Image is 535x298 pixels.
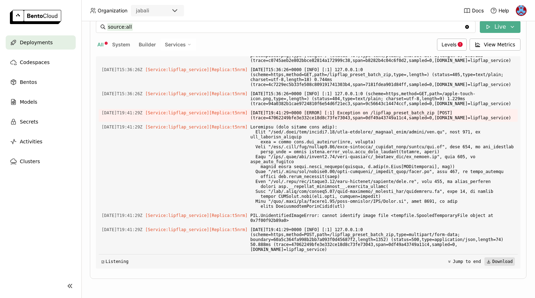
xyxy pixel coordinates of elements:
button: Jump to end [445,257,483,266]
span: System [112,41,130,47]
span: [Replica:t5nrm] [209,125,247,130]
span: Docs [472,7,484,14]
div: jabali [136,7,149,14]
span: Help [499,7,509,14]
span: [Replica:t5nrm] [209,91,247,96]
span: Services [165,41,186,48]
span: [DATE]T19:41:29+0000 [ERROR] [:1] Exception on /lipflap_preset_batch_zip [POST] (trace=47062249bf... [251,109,515,122]
input: Search [107,21,464,33]
span: 2025-08-26T19:41:29.544Z [102,212,143,219]
div: Levels [437,39,467,51]
span: Bentos [20,78,37,86]
span: [Replica:t5nrm] [209,213,247,218]
a: Docs [464,7,484,14]
span: [Service:lipflap_service] [145,227,209,232]
input: Selected jabali. [150,7,151,15]
a: Codespaces [6,55,76,69]
button: Live [480,21,520,33]
span: Builder [139,41,156,47]
span: [Service:lipflap_service] [145,91,209,96]
span: 2025-08-26T19:41:29.545Z [102,226,143,234]
a: Secrets [6,115,76,129]
button: Download [484,257,515,266]
a: Bentos [6,75,76,89]
a: Clusters [6,154,76,168]
span: All [97,41,104,47]
svg: Clear value [464,24,470,30]
a: Activities [6,134,76,149]
a: Deployments [6,35,76,50]
span: [Replica:t5nrm] [209,110,247,115]
button: System [111,40,132,49]
span: Deployments [20,38,53,47]
img: logo [10,10,61,24]
span: [DATE]T15:36:26+0000 [INFO] [:1] 127.0.0.1:0 (scheme=https,method=GET,path=/apple-touch-icon.png,... [251,90,515,108]
span: [Service:lipflap_service] [145,125,209,130]
img: Sasha Azad [516,5,527,16]
span: [Replica:t5nrm] [209,227,247,232]
span: Secrets [20,118,38,126]
button: All [96,40,105,49]
div: Help [490,7,509,14]
span: Organization [98,7,127,14]
div: Listening [102,259,128,264]
span: PIL.UnidentifiedImageError: cannot identify image file <tempfile.SpooledTemporaryFile object at 0... [251,212,515,224]
span: Clusters [20,157,40,166]
span: [DATE]T15:36:26+0000 [INFO] [:1] 127.0.0.1:0 (scheme=https,method=GET,path=/lipflap_preset_batch_... [251,66,515,88]
a: Models [6,95,76,109]
span: 2025-08-26T19:41:29.544Z [102,109,143,117]
span: 2025-08-26T19:41:29.544Z [102,123,143,131]
div: Services [160,39,196,51]
span: Activities [20,137,42,146]
span: [Service:lipflap_service] [145,110,209,115]
button: View Metrics [470,39,521,51]
span: [Replica:t5nrm] [209,67,247,72]
span: View Metrics [484,41,516,48]
span: [DATE]T19:41:29+0000 [INFO] [:1] 127.0.0.1:0 (scheme=https,method=POST,path=/lipflap_preset_batch... [251,226,515,253]
span: [Service:lipflap_service] [145,213,209,218]
span: [Service:lipflap_service] [145,67,209,72]
span: ◲ [102,259,104,264]
span: Levels [442,41,456,47]
span: Codespaces [20,58,50,67]
span: Models [20,98,37,106]
span: 2025-08-25T15:36:26.331Z [102,66,143,74]
button: Builder [137,40,157,49]
span: 2025-08-25T15:36:26.332Z [102,90,143,98]
span: Loremipsu (dolo sitame cons adip): Elit "/sed/.doei/tem/incidi7.18/utla-etdolore/_magnaal_enim/ad... [251,123,515,210]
